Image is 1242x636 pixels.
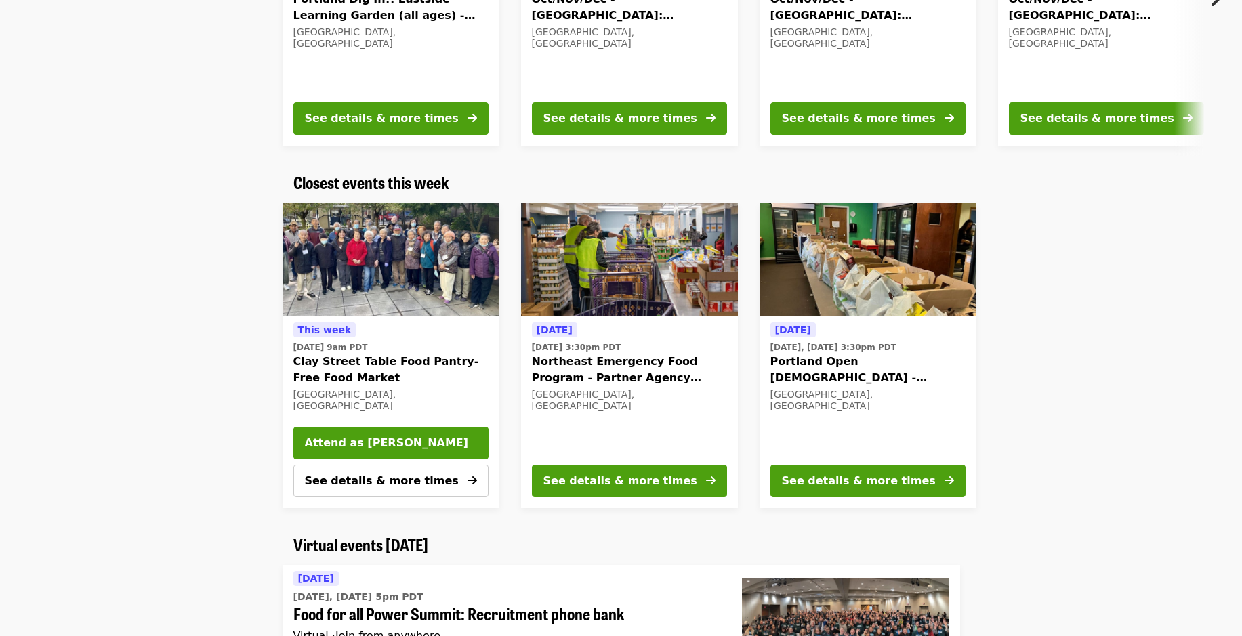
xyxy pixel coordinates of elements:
[521,203,738,317] img: Northeast Emergency Food Program - Partner Agency Support organized by Oregon Food Bank
[293,354,489,386] span: Clay Street Table Food Pantry- Free Food Market
[283,173,960,192] div: Closest events this week
[706,112,716,125] i: arrow-right icon
[770,26,966,49] div: [GEOGRAPHIC_DATA], [GEOGRAPHIC_DATA]
[293,102,489,135] button: See details & more times
[305,474,459,487] span: See details & more times
[293,590,423,604] time: [DATE], [DATE] 5pm PDT
[770,465,966,497] button: See details & more times
[532,354,727,386] span: Northeast Emergency Food Program - Partner Agency Support
[537,324,573,335] span: [DATE]
[945,112,954,125] i: arrow-right icon
[293,170,449,194] span: Closest events this week
[1009,26,1204,49] div: [GEOGRAPHIC_DATA], [GEOGRAPHIC_DATA]
[532,341,621,354] time: [DATE] 3:30pm PDT
[298,324,352,335] span: This week
[293,427,489,459] button: Attend as [PERSON_NAME]
[770,102,966,135] button: See details & more times
[293,604,720,624] span: Food for all Power Summit: Recruitment phone bank
[782,110,936,127] div: See details & more times
[468,112,477,125] i: arrow-right icon
[543,110,697,127] div: See details & more times
[760,203,976,317] img: Portland Open Bible - Partner Agency Support (16+) organized by Oregon Food Bank
[305,435,477,451] span: Attend as [PERSON_NAME]
[298,573,334,584] span: [DATE]
[1009,102,1204,135] button: See details & more times
[305,110,459,127] div: See details & more times
[293,26,489,49] div: [GEOGRAPHIC_DATA], [GEOGRAPHIC_DATA]
[283,203,499,317] img: Clay Street Table Food Pantry- Free Food Market organized by Oregon Food Bank
[945,474,954,487] i: arrow-right icon
[293,465,489,497] button: See details & more times
[775,324,811,335] span: [DATE]
[521,203,738,508] a: See details for "Northeast Emergency Food Program - Partner Agency Support"
[543,473,697,489] div: See details & more times
[760,203,976,508] a: See details for "Portland Open Bible - Partner Agency Support (16+)"
[468,474,477,487] i: arrow-right icon
[1020,110,1174,127] div: See details & more times
[293,532,428,556] span: Virtual events [DATE]
[532,26,727,49] div: [GEOGRAPHIC_DATA], [GEOGRAPHIC_DATA]
[770,354,966,386] span: Portland Open [DEMOGRAPHIC_DATA] - Partner Agency Support (16+)
[532,102,727,135] button: See details & more times
[706,474,716,487] i: arrow-right icon
[283,203,499,317] a: Clay Street Table Food Pantry- Free Food Market
[293,322,489,415] a: See details for "Clay Street Table Food Pantry- Free Food Market"
[532,389,727,412] div: [GEOGRAPHIC_DATA], [GEOGRAPHIC_DATA]
[293,341,368,354] time: [DATE] 9am PDT
[782,473,936,489] div: See details & more times
[770,389,966,412] div: [GEOGRAPHIC_DATA], [GEOGRAPHIC_DATA]
[770,341,896,354] time: [DATE], [DATE] 3:30pm PDT
[293,173,449,192] a: Closest events this week
[532,465,727,497] button: See details & more times
[293,389,489,412] div: [GEOGRAPHIC_DATA], [GEOGRAPHIC_DATA]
